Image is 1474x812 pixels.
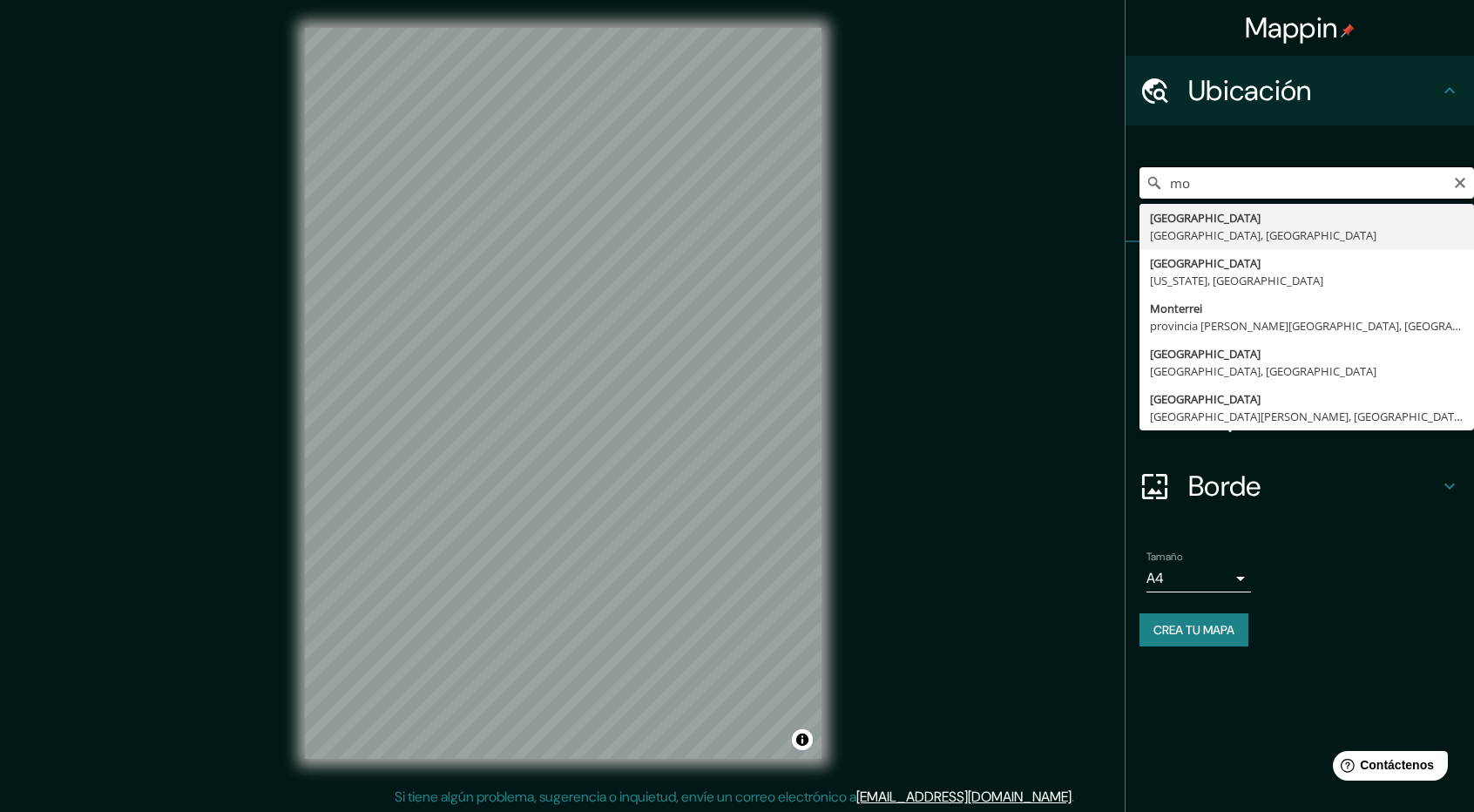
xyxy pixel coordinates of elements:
[1453,173,1467,190] button: Claro
[1150,363,1376,379] font: [GEOGRAPHIC_DATA], [GEOGRAPHIC_DATA]
[792,729,813,750] button: Activar o desactivar atribución
[1150,391,1261,407] font: [GEOGRAPHIC_DATA]
[1150,301,1202,316] font: Monterrei
[1074,787,1077,806] font: .
[395,788,856,806] font: Si tiene algún problema, sugerencia o inquietud, envíe un correo electrónico a
[1150,255,1261,271] font: [GEOGRAPHIC_DATA]
[1146,565,1251,592] div: A4
[1126,242,1474,312] div: Patas
[1341,24,1355,37] img: pin-icon.png
[1126,312,1474,382] div: Estilo
[1150,210,1261,226] font: [GEOGRAPHIC_DATA]
[1153,622,1234,638] font: Crea tu mapa
[1072,788,1074,806] font: .
[1146,550,1182,564] font: Tamaño
[1245,10,1338,46] font: Mappin
[1139,613,1248,646] button: Crea tu mapa
[1150,227,1376,243] font: [GEOGRAPHIC_DATA], [GEOGRAPHIC_DATA]
[856,788,1072,806] a: [EMAIL_ADDRESS][DOMAIN_NAME]
[1126,56,1474,125] div: Ubicación
[1188,468,1261,504] font: Borde
[1150,346,1261,362] font: [GEOGRAPHIC_DATA]
[305,28,822,759] canvas: Mapa
[1188,72,1312,109] font: Ubicación
[1150,273,1323,288] font: [US_STATE], [GEOGRAPHIC_DATA]
[1126,451,1474,521] div: Borde
[1139,167,1474,199] input: Elige tu ciudad o zona
[1126,382,1474,451] div: Disposición
[1319,744,1455,793] iframe: Lanzador de widgets de ayuda
[1077,787,1080,806] font: .
[1146,569,1164,587] font: A4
